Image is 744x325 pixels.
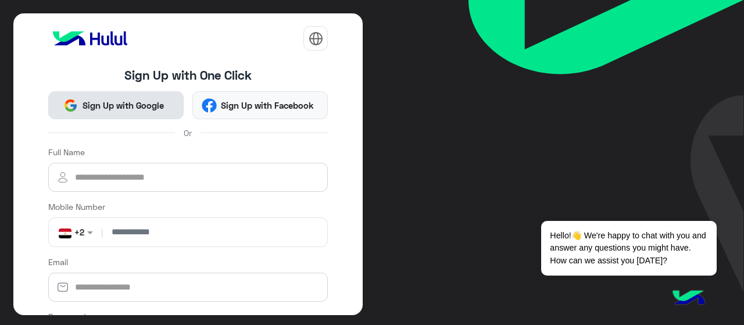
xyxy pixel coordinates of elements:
[48,91,184,119] button: Sign Up with Google
[48,281,77,293] img: email
[63,98,78,113] img: Google
[202,98,216,113] img: Facebook
[192,91,328,119] button: Sign Up with Facebook
[217,99,319,112] span: Sign Up with Facebook
[309,31,323,46] img: tab
[48,27,132,50] img: logo
[99,226,105,238] span: |
[48,146,85,158] label: Full Name
[48,68,328,83] h4: Sign Up with One Click
[48,170,77,184] img: user
[541,221,716,276] span: Hello!👋 We're happy to chat with you and answer any questions you might have. How can we assist y...
[48,310,86,323] label: Password
[48,256,68,268] label: Email
[184,127,192,139] span: Or
[78,99,168,112] span: Sign Up with Google
[668,278,709,319] img: hulul-logo.png
[48,201,105,213] label: Mobile Number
